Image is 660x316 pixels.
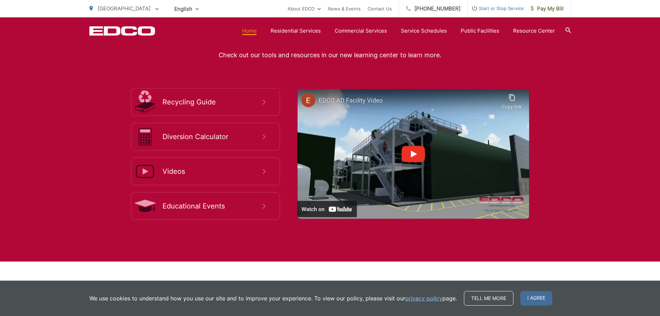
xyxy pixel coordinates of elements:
[368,5,392,13] a: Contact Us
[288,5,321,13] a: About EDCO
[513,27,555,35] a: Resource Center
[131,192,280,220] a: Educational Events
[162,167,263,176] span: Videos
[98,5,150,12] span: [GEOGRAPHIC_DATA]
[271,27,321,35] a: Residential Services
[401,27,447,35] a: Service Schedules
[531,5,564,13] span: Pay My Bill
[242,27,257,35] a: Home
[131,157,280,185] a: Videos
[405,294,442,302] a: privacy policy
[335,27,387,35] a: Commercial Services
[162,202,263,210] span: Educational Events
[89,50,571,60] p: Check out our tools and resources in our new learning center to learn more.
[461,27,499,35] a: Public Facilities
[162,133,263,141] span: Diversion Calculator
[520,291,552,306] span: I agree
[131,123,280,151] a: Diversion Calculator
[328,5,361,13] a: News & Events
[162,98,263,106] span: Recycling Guide
[89,294,457,302] p: We use cookies to understand how you use our site and to improve your experience. To view our pol...
[169,3,204,15] span: English
[131,88,280,116] a: Recycling Guide
[464,291,513,306] a: Tell me more
[89,26,155,36] a: EDCD logo. Return to the homepage.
